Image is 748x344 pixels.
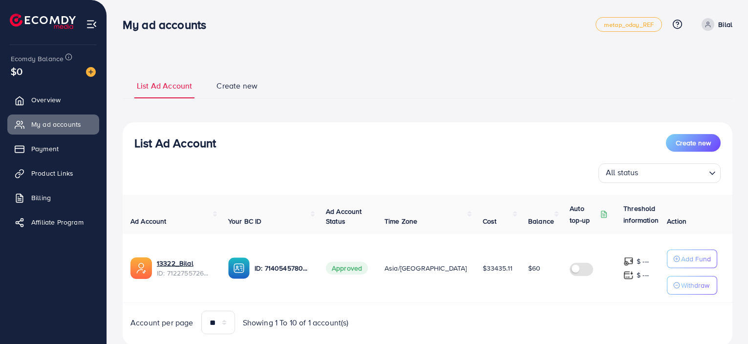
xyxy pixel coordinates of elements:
span: metap_oday_REF [604,22,654,28]
span: All status [604,165,641,181]
button: Create new [666,134,721,152]
span: Create new [216,80,257,92]
span: Create new [676,138,711,148]
img: image [86,67,96,77]
span: Billing [31,193,51,203]
span: Ecomdy Balance [11,54,64,64]
p: Withdraw [681,279,709,291]
a: Product Links [7,163,99,183]
p: ID: 7140545780955217922 [255,262,310,274]
span: $60 [528,263,540,273]
button: Add Fund [667,250,717,268]
span: My ad accounts [31,119,81,129]
span: Product Links [31,168,73,178]
span: Account per page [130,317,193,328]
img: top-up amount [623,270,634,280]
p: Auto top-up [570,203,598,226]
a: Payment [7,139,99,159]
a: Billing [7,188,99,207]
span: Ad Account [130,216,167,226]
a: Bilal [698,18,732,31]
span: Ad Account Status [326,206,362,226]
span: Balance [528,216,554,226]
h3: List Ad Account [134,136,216,150]
input: Search for option [641,165,705,181]
img: top-up amount [623,256,634,267]
span: List Ad Account [137,80,192,92]
a: metap_oday_REF [596,17,662,32]
p: Add Fund [681,253,711,265]
p: Bilal [718,19,732,30]
a: My ad accounts [7,115,99,134]
span: Overview [31,95,61,105]
div: Search for option [598,163,721,183]
span: Time Zone [385,216,417,226]
span: Showing 1 To 10 of 1 account(s) [243,317,349,328]
img: menu [86,19,97,30]
span: $0 [11,64,22,78]
a: Affiliate Program [7,212,99,232]
img: ic-ads-acc.e4c84228.svg [130,257,152,279]
h3: My ad accounts [123,18,214,32]
img: logo [10,14,76,29]
span: Payment [31,144,59,154]
img: ic-ba-acc.ded83a64.svg [228,257,250,279]
span: Asia/[GEOGRAPHIC_DATA] [385,263,467,273]
p: $ --- [637,255,649,267]
div: <span class='underline'>13322_Bilal</span></br>7122755726098939905 [157,258,213,278]
span: Action [667,216,686,226]
p: $ --- [637,269,649,281]
a: 13322_Bilal [157,258,213,268]
span: Your BC ID [228,216,262,226]
p: Threshold information [623,203,671,226]
span: $33435.11 [483,263,513,273]
a: Overview [7,90,99,110]
button: Withdraw [667,276,717,295]
span: Cost [483,216,497,226]
span: Approved [326,262,368,275]
span: ID: 7122755726098939905 [157,268,213,278]
iframe: Chat [706,300,741,337]
span: Affiliate Program [31,217,84,227]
